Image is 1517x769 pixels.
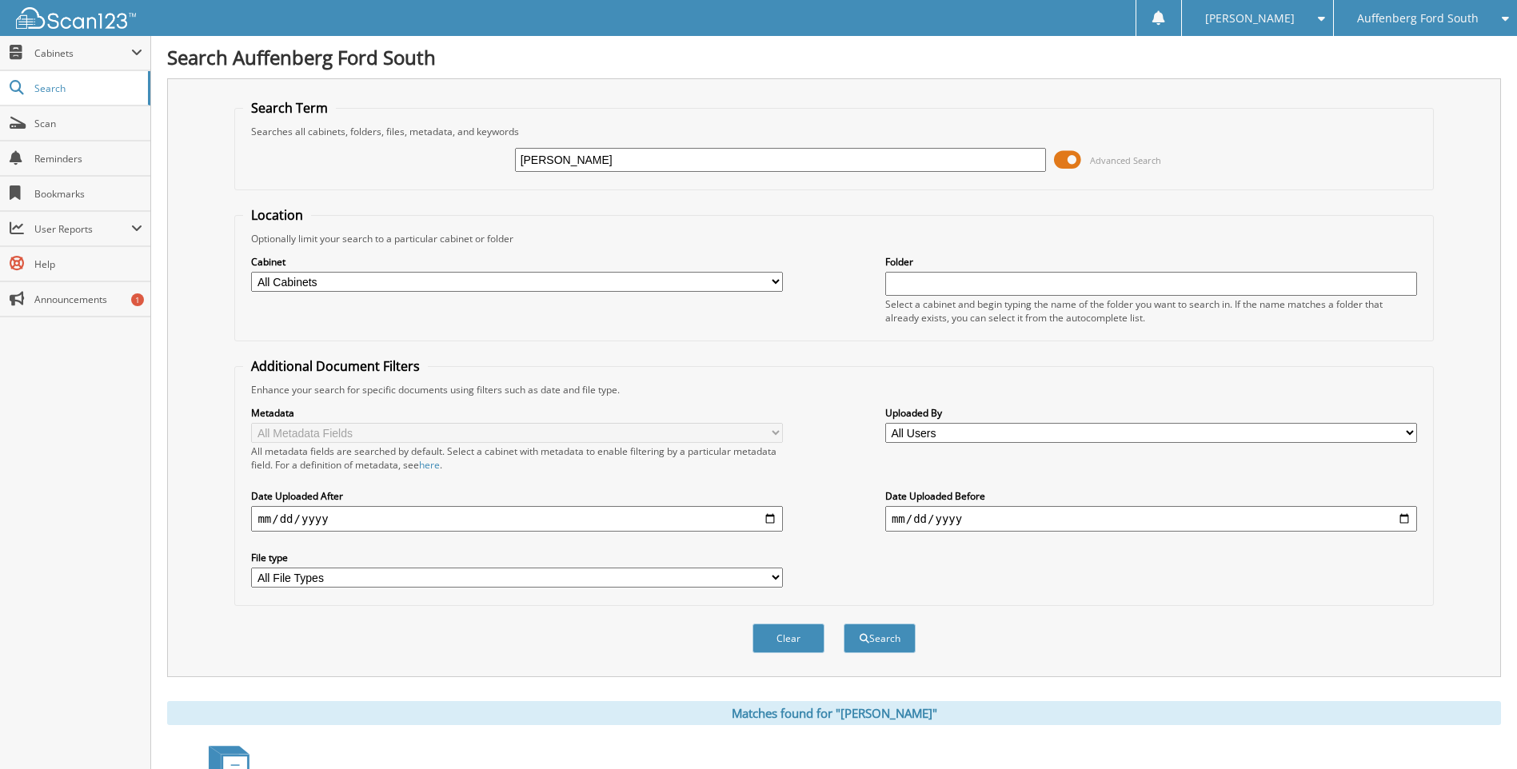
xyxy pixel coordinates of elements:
[1357,14,1479,23] span: Auffenberg Ford South
[131,293,144,306] div: 1
[34,82,140,95] span: Search
[243,357,428,375] legend: Additional Document Filters
[34,152,142,165] span: Reminders
[243,383,1424,396] div: Enhance your search for specific documents using filters such as date and file type.
[885,406,1417,420] label: Uploaded By
[419,458,440,472] a: here
[251,406,783,420] label: Metadata
[251,255,783,269] label: Cabinet
[243,99,336,117] legend: Search Term
[885,506,1417,532] input: end
[34,46,131,60] span: Cabinets
[251,444,783,472] div: All metadata fields are searched by default. Select a cabinet with metadata to enable filtering b...
[885,489,1417,503] label: Date Uploaded Before
[1090,154,1161,166] span: Advanced Search
[34,222,131,236] span: User Reports
[251,489,783,503] label: Date Uploaded After
[167,44,1501,70] h1: Search Auffenberg Ford South
[1205,14,1295,23] span: [PERSON_NAME]
[16,7,136,29] img: scan123-logo-white.svg
[251,506,783,532] input: start
[34,257,142,271] span: Help
[251,551,783,564] label: File type
[34,293,142,306] span: Announcements
[243,125,1424,138] div: Searches all cabinets, folders, files, metadata, and keywords
[243,206,311,224] legend: Location
[753,624,824,653] button: Clear
[34,117,142,130] span: Scan
[34,187,142,201] span: Bookmarks
[885,297,1417,325] div: Select a cabinet and begin typing the name of the folder you want to search in. If the name match...
[844,624,916,653] button: Search
[243,232,1424,245] div: Optionally limit your search to a particular cabinet or folder
[885,255,1417,269] label: Folder
[167,701,1501,725] div: Matches found for "[PERSON_NAME]"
